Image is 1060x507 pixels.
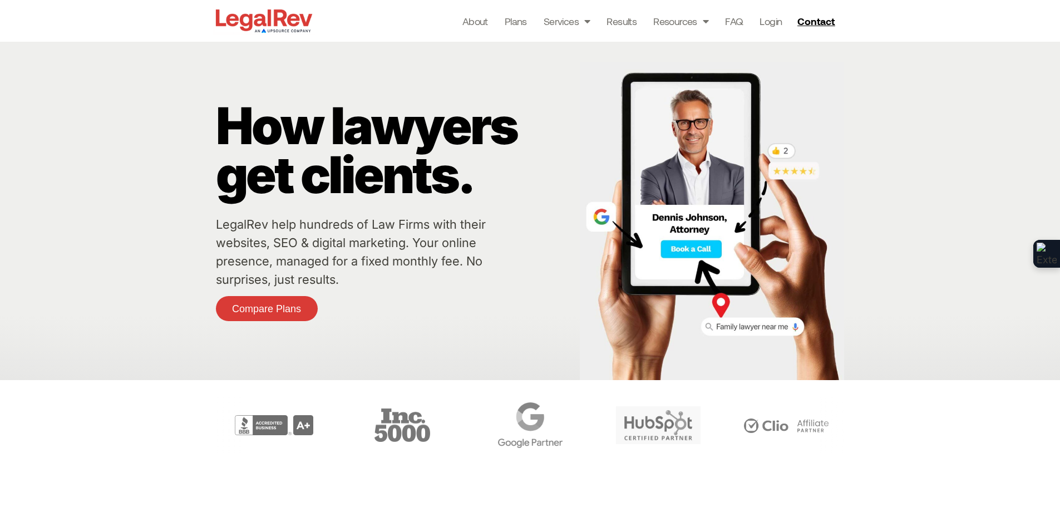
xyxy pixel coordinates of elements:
p: How lawyers get clients. [216,101,574,199]
a: Compare Plans [216,296,318,321]
div: Carousel [213,397,847,454]
nav: Menu [462,13,782,29]
a: About [462,13,488,29]
a: LegalRev help hundreds of Law Firms with their websites, SEO & digital marketing. Your online pre... [216,217,486,287]
div: 2 / 6 [213,397,336,454]
span: Contact [797,16,835,26]
a: Results [607,13,637,29]
a: Services [544,13,590,29]
div: 3 / 6 [341,397,464,454]
a: Resources [653,13,708,29]
a: Contact [793,12,842,30]
div: 5 / 6 [597,397,719,454]
span: Compare Plans [232,304,301,314]
div: 6 / 6 [725,397,847,454]
div: 4 / 6 [469,397,591,454]
a: Login [760,13,782,29]
a: Plans [505,13,527,29]
a: FAQ [725,13,743,29]
img: Extension Icon [1037,243,1057,265]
